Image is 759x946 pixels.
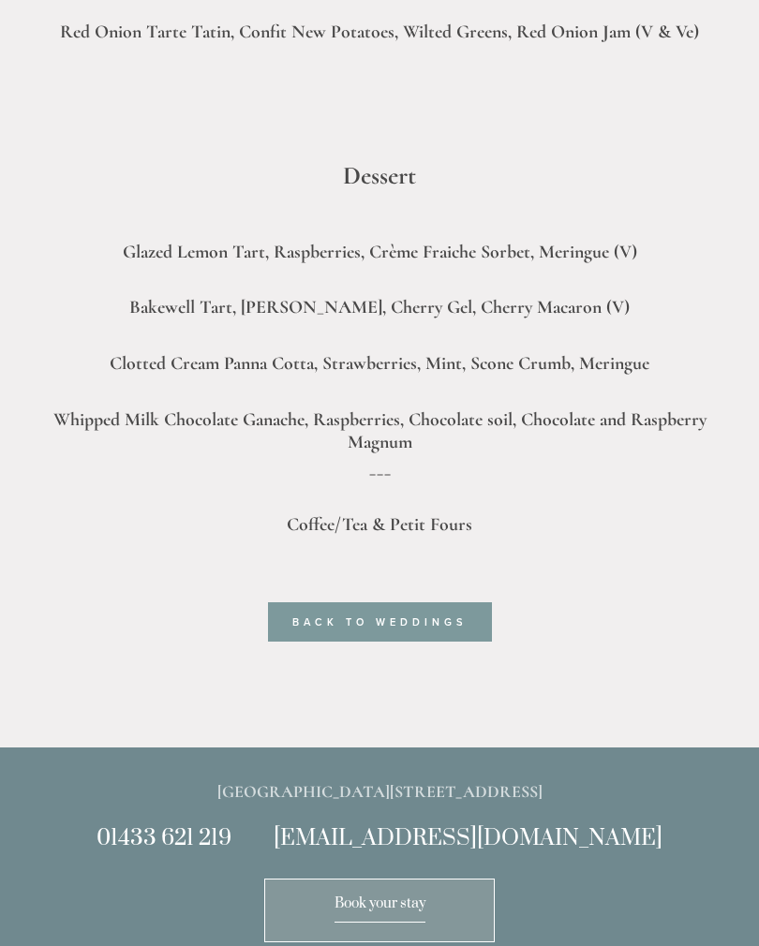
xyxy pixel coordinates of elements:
[30,353,729,376] div: Clotted Cream Panna Cotta, Strawberries, Mint, Scone Crumb, Meringue
[268,602,492,642] a: back to weddings
[97,824,231,852] a: 01433 621 219
[335,894,425,923] span: Book your stay
[30,22,729,44] div: Red Onion Tarte Tatin, Confit New Potatoes, Wilted Greens, Red Onion Jam (V & Ve)
[30,242,729,264] div: Glazed Lemon Tart, Raspberries, Crème Fraiche Sorbet, Meringue (V)
[30,458,729,480] div: ___
[274,824,662,852] a: [EMAIL_ADDRESS][DOMAIN_NAME]
[30,409,729,454] div: Whipped Milk Chocolate Ganache, Raspberries, Chocolate soil, Chocolate and Raspberry Magnum
[264,879,495,942] a: Book your stay
[30,297,729,319] div: Bakewell Tart, [PERSON_NAME], Cherry Gel, Cherry Macaron (V)
[30,514,729,537] div: Coffee/Tea & Petit Fours
[30,777,729,806] p: [GEOGRAPHIC_DATA][STREET_ADDRESS]
[30,162,729,191] div: Dessert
